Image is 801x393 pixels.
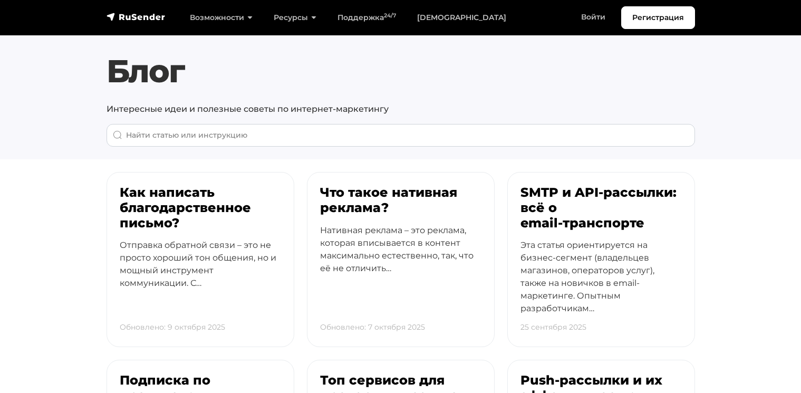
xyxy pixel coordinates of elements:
h1: Блог [107,52,695,90]
p: Отправка обратной связи – это не просто хороший тон общения, но и мощный инструмент коммуникации. С… [120,239,281,309]
a: Как написать благодарственное письмо? Отправка обратной связи – это не просто хороший тон общения... [107,172,294,347]
a: [DEMOGRAPHIC_DATA] [407,7,517,28]
a: Что такое нативная реклама? Нативная реклама – это реклама, которая вписывается в контент максима... [307,172,495,347]
input: When autocomplete results are available use up and down arrows to review and enter to go to the d... [107,124,695,147]
h3: Что такое нативная реклама? [320,185,481,216]
p: 25 сентября 2025 [520,317,586,338]
p: Обновлено: 9 октября 2025 [120,317,225,338]
p: Интересные идеи и полезные советы по интернет-маркетингу [107,103,695,116]
p: Эта статья ориентируется на бизнес-сегмент (владельцев магазинов, операторов услуг), также на нов... [520,239,682,334]
a: Поддержка24/7 [327,7,407,28]
p: Обновлено: 7 октября 2025 [320,317,425,338]
a: Возможности [179,7,263,28]
p: Нативная реклама – это реклама, которая вписывается в контент максимально естественно, так, что е... [320,224,481,294]
h3: SMTP и API-рассылки: всё о email‑транспорте [520,185,682,231]
a: SMTP и API-рассылки: всё о email‑транспорте Эта статья ориентируется на бизнес-сегмент (владельце... [507,172,695,347]
sup: 24/7 [384,12,396,19]
h3: Как написать благодарственное письмо? [120,185,281,231]
img: Поиск [113,130,122,140]
img: RuSender [107,12,166,22]
a: Регистрация [621,6,695,29]
a: Войти [571,6,616,28]
a: Ресурсы [263,7,327,28]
